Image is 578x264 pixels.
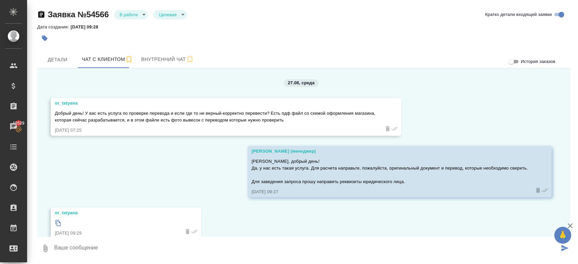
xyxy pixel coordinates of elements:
[55,111,377,123] span: Добрый день! У вас есть услуга по проверке перевода и если где то не верный-корректно перевести? ...
[55,210,177,216] div: or_tatyana
[153,10,187,19] div: В работе
[82,55,133,64] span: Чат с клиентом
[37,10,45,19] button: Скопировать ссылку
[125,56,133,64] svg: Подписаться
[252,159,528,184] span: [PERSON_NAME], добрый день! Да, у нас есть такая услуга. Для расчета направьте, пожалуйста, ориги...
[521,58,555,65] span: История заказов
[117,12,140,18] button: В работе
[141,55,194,64] span: Внутренний чат
[55,127,378,134] div: [DATE] 07:25
[55,100,378,107] div: or_tatyana
[252,189,528,195] div: [DATE] 09:27
[186,56,194,64] svg: Подписаться
[554,227,571,244] button: 🙏
[55,230,177,237] div: [DATE] 09:29
[9,120,28,127] span: 15529
[114,10,148,19] div: В работе
[41,56,74,64] span: Детали
[557,228,569,242] span: 🙏
[78,51,137,68] button: 391680471 (or_tatyana) - (undefined)
[48,10,109,19] a: Заявка №54566
[485,11,552,18] span: Кратко детали входящей заявки
[288,80,315,86] p: 27.08, среда
[2,118,25,135] a: 15529
[70,24,103,29] p: [DATE] 09:28
[37,24,70,29] p: Дата создания:
[37,31,52,46] button: Добавить тэг
[252,148,528,155] div: [PERSON_NAME] (менеджер)
[157,12,178,18] button: Целевая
